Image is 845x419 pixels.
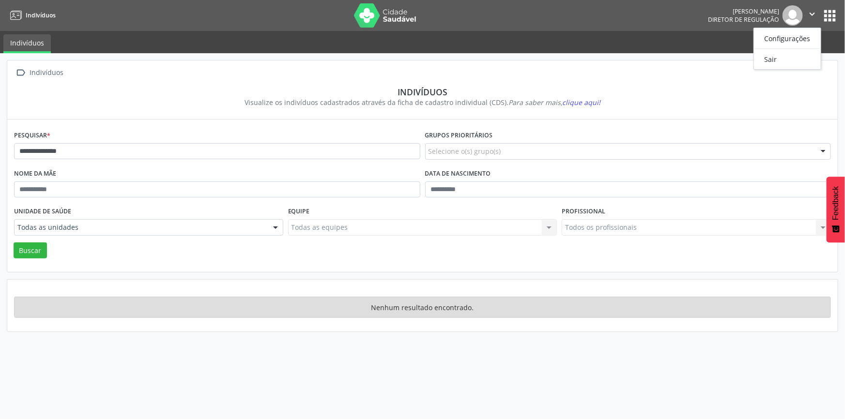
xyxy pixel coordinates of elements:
[14,128,50,143] label: Pesquisar
[754,31,821,45] a: Configurações
[708,7,779,15] div: [PERSON_NAME]
[425,166,491,181] label: Data de nascimento
[562,204,605,219] label: Profissional
[429,146,501,156] span: Selecione o(s) grupo(s)
[288,204,310,219] label: Equipe
[21,97,824,107] div: Visualize os indivíduos cadastrados através da ficha de cadastro individual (CDS).
[3,34,51,53] a: Indivíduos
[21,87,824,97] div: Indivíduos
[803,5,821,26] button: 
[17,223,263,232] span: Todas as unidades
[14,204,71,219] label: Unidade de saúde
[14,297,831,318] div: Nenhum resultado encontrado.
[14,66,65,80] a:  Indivíduos
[753,28,821,70] ul: 
[708,15,779,24] span: Diretor de regulação
[807,9,817,19] i: 
[425,128,493,143] label: Grupos prioritários
[14,66,28,80] i: 
[754,52,821,66] a: Sair
[14,166,56,181] label: Nome da mãe
[26,11,56,19] span: Indivíduos
[821,7,838,24] button: apps
[7,7,56,23] a: Indivíduos
[783,5,803,26] img: img
[14,242,47,259] button: Buscar
[827,177,845,242] button: Feedback - Mostrar pesquisa
[831,186,840,220] span: Feedback
[562,98,600,107] span: clique aqui!
[508,98,600,107] i: Para saber mais,
[28,66,65,80] div: Indivíduos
